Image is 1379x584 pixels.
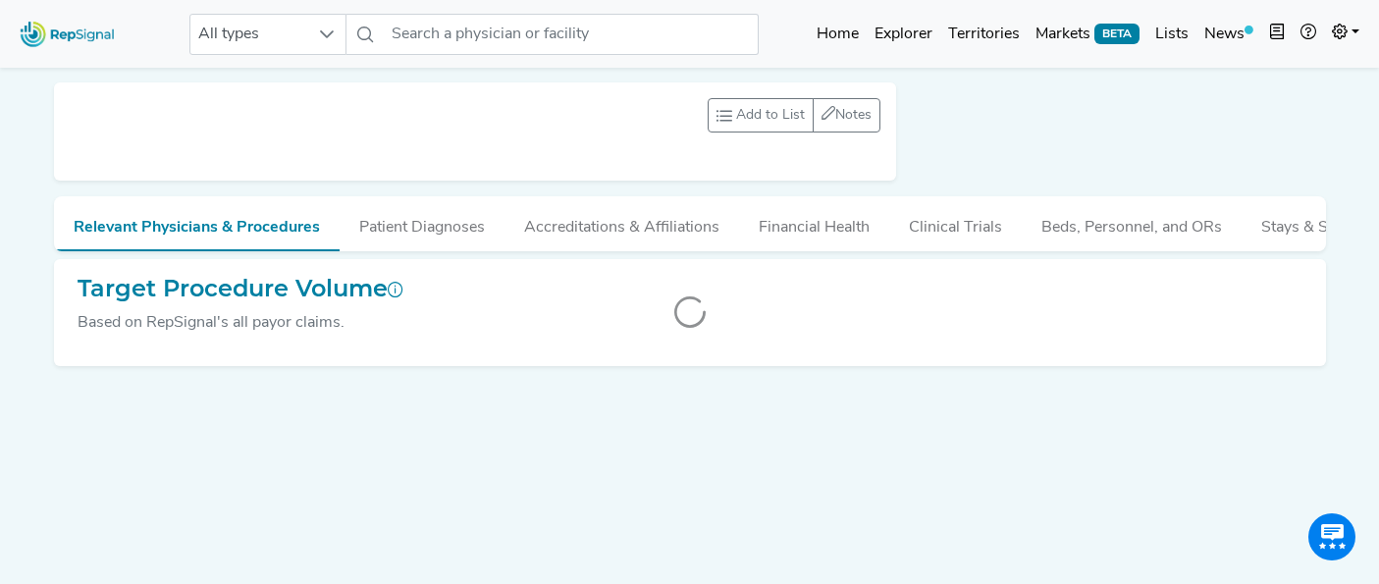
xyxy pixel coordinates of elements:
[809,15,867,54] a: Home
[1028,15,1147,54] a: MarketsBETA
[708,98,880,133] div: toolbar
[504,196,739,249] button: Accreditations & Affiliations
[940,15,1028,54] a: Territories
[1147,15,1196,54] a: Lists
[1094,24,1140,43] span: BETA
[1261,15,1293,54] button: Intel Book
[736,105,805,126] span: Add to List
[1022,196,1242,249] button: Beds, Personnel, and ORs
[340,196,504,249] button: Patient Diagnoses
[708,98,814,133] button: Add to List
[889,196,1022,249] button: Clinical Trials
[813,98,880,133] button: Notes
[739,196,889,249] button: Financial Health
[190,15,308,54] span: All types
[54,196,340,251] button: Relevant Physicians & Procedures
[867,15,940,54] a: Explorer
[384,14,759,55] input: Search a physician or facility
[835,108,872,123] span: Notes
[1196,15,1261,54] a: News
